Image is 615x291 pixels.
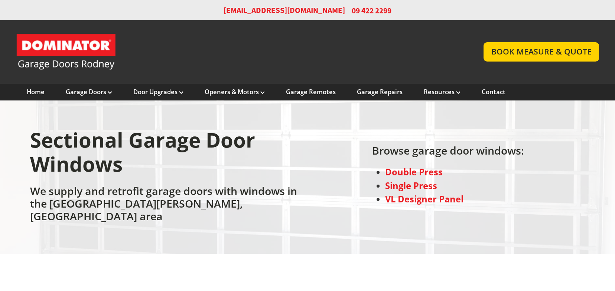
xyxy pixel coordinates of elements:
[16,33,469,70] a: Garage Door and Secure Access Solutions homepage
[482,88,505,96] a: Contact
[385,193,463,205] a: VL Designer Panel
[133,88,183,96] a: Door Upgrades
[484,42,599,61] a: BOOK MEASURE & QUOTE
[372,144,524,161] h2: Browse garage door windows:
[224,5,345,16] a: [EMAIL_ADDRESS][DOMAIN_NAME]
[385,180,437,192] a: Single Press
[424,88,461,96] a: Resources
[286,88,336,96] a: Garage Remotes
[27,88,45,96] a: Home
[66,88,112,96] a: Garage Doors
[30,185,304,227] h2: We supply and retrofit garage doors with windows in the [GEOGRAPHIC_DATA][PERSON_NAME], [GEOGRAPH...
[352,5,391,16] span: 09 422 2299
[205,88,265,96] a: Openers & Motors
[357,88,403,96] a: Garage Repairs
[30,128,304,185] h1: Sectional Garage Door Windows
[385,166,443,178] a: Double Press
